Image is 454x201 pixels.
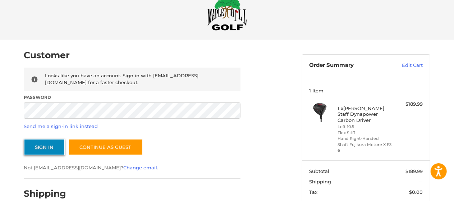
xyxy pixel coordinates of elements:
[338,130,393,136] li: Flex Stiff
[419,179,423,184] span: --
[24,164,240,172] p: Not [EMAIL_ADDRESS][DOMAIN_NAME]? .
[395,101,423,108] div: $189.99
[24,188,66,199] h2: Shipping
[338,142,393,154] li: Shaft Fujikura Motore X F3 6
[24,139,65,155] button: Sign In
[123,165,157,170] a: Change email
[68,139,143,155] a: Continue as guest
[309,168,330,174] span: Subtotal
[338,105,393,123] h4: 1 x [PERSON_NAME] Staff Dynapower Carbon Driver
[338,124,393,130] li: Loft 10.5
[24,94,240,101] label: Password
[24,123,98,129] a: Send me a sign-in link instead
[309,62,387,69] h3: Order Summary
[309,88,423,93] h3: 1 Item
[406,168,423,174] span: $189.99
[395,182,454,201] iframe: Google Customer Reviews
[45,73,198,86] span: Looks like you have an account. Sign in with [EMAIL_ADDRESS][DOMAIN_NAME] for a faster checkout.
[24,50,70,61] h2: Customer
[338,136,393,142] li: Hand Right-Handed
[309,189,318,195] span: Tax
[387,62,423,69] a: Edit Cart
[309,179,331,184] span: Shipping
